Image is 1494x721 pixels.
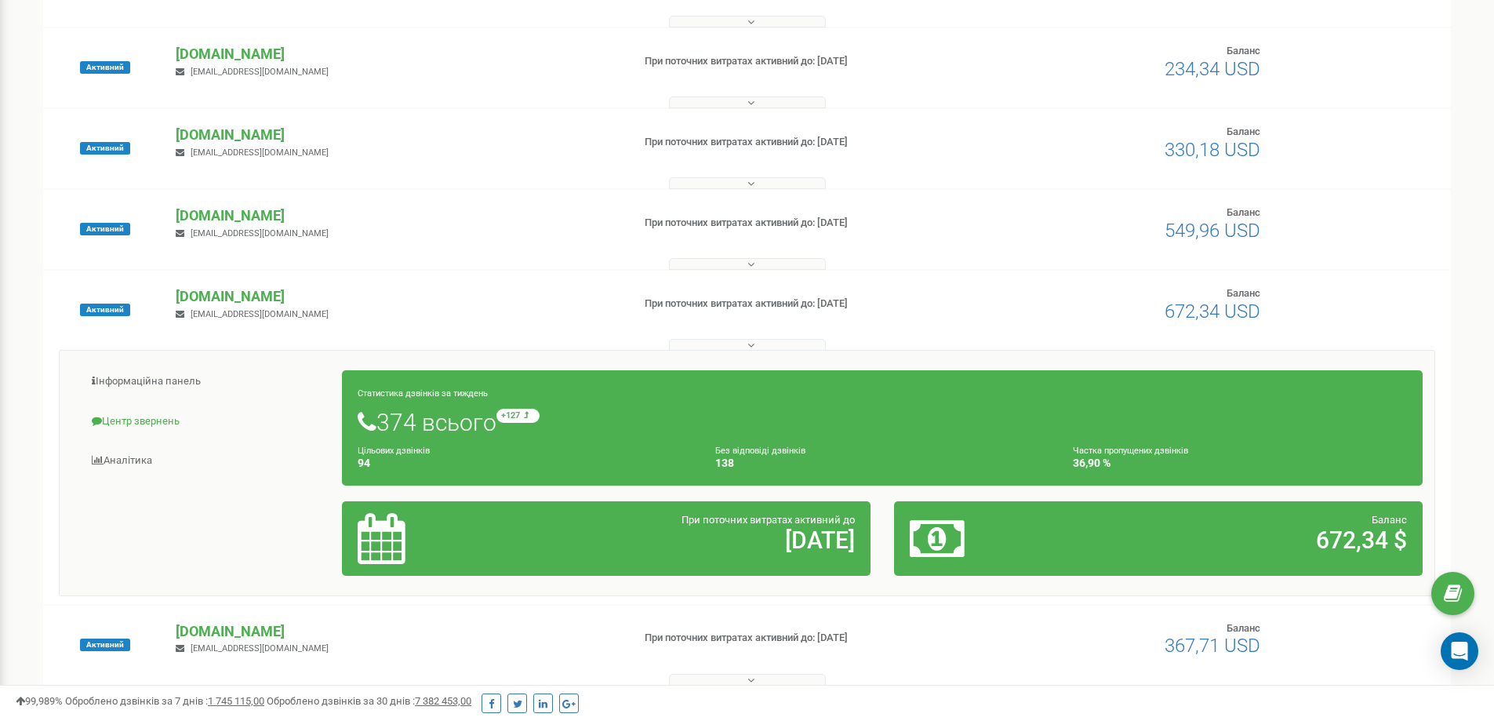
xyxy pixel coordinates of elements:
span: [EMAIL_ADDRESS][DOMAIN_NAME] [191,67,329,77]
small: Цільових дзвінків [358,446,430,456]
span: Баланс [1227,287,1260,299]
span: Баланс [1227,126,1260,137]
span: Активний [80,639,130,651]
span: [EMAIL_ADDRESS][DOMAIN_NAME] [191,309,329,319]
p: При поточних витратах активний до: [DATE] [645,216,971,231]
h2: 672,34 $ [1083,527,1407,553]
span: Активний [80,304,130,316]
span: 330,18 USD [1165,139,1260,161]
span: 234,34 USD [1165,58,1260,80]
span: 549,96 USD [1165,220,1260,242]
a: Центр звернень [71,402,343,441]
p: [DOMAIN_NAME] [176,44,619,64]
h1: 374 всього [358,409,1407,435]
span: 367,71 USD [1165,635,1260,657]
p: [DOMAIN_NAME] [176,206,619,226]
small: Без відповіді дзвінків [715,446,805,456]
span: 99,989% [16,695,63,707]
u: 1 745 115,00 [208,695,264,707]
small: Частка пропущених дзвінків [1073,446,1188,456]
a: Інформаційна панель [71,362,343,401]
p: [DOMAIN_NAME] [176,621,619,642]
span: Баланс [1227,45,1260,56]
span: Баланс [1372,514,1407,526]
span: Активний [80,142,130,155]
span: Активний [80,61,130,74]
u: 7 382 453,00 [415,695,471,707]
span: [EMAIL_ADDRESS][DOMAIN_NAME] [191,147,329,158]
p: При поточних витратах активний до: [DATE] [645,631,971,646]
a: Аналiтика [71,442,343,480]
small: Статистика дзвінків за тиждень [358,388,488,399]
span: Оброблено дзвінків за 30 днів : [267,695,471,707]
p: [DOMAIN_NAME] [176,286,619,307]
span: Активний [80,223,130,235]
p: При поточних витратах активний до: [DATE] [645,297,971,311]
div: Open Intercom Messenger [1441,632,1478,670]
h2: [DATE] [531,527,855,553]
h4: 94 [358,457,692,469]
span: 672,34 USD [1165,300,1260,322]
span: Оброблено дзвінків за 7 днів : [65,695,264,707]
h4: 36,90 % [1073,457,1407,469]
h4: 138 [715,457,1049,469]
p: [DOMAIN_NAME] [176,125,619,145]
span: При поточних витратах активний до [682,514,855,526]
p: При поточних витратах активний до: [DATE] [645,54,971,69]
span: [EMAIL_ADDRESS][DOMAIN_NAME] [191,228,329,239]
small: +127 [496,409,540,423]
p: При поточних витратах активний до: [DATE] [645,135,971,150]
span: [EMAIL_ADDRESS][DOMAIN_NAME] [191,643,329,654]
span: Баланс [1227,622,1260,634]
span: Баланс [1227,206,1260,218]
